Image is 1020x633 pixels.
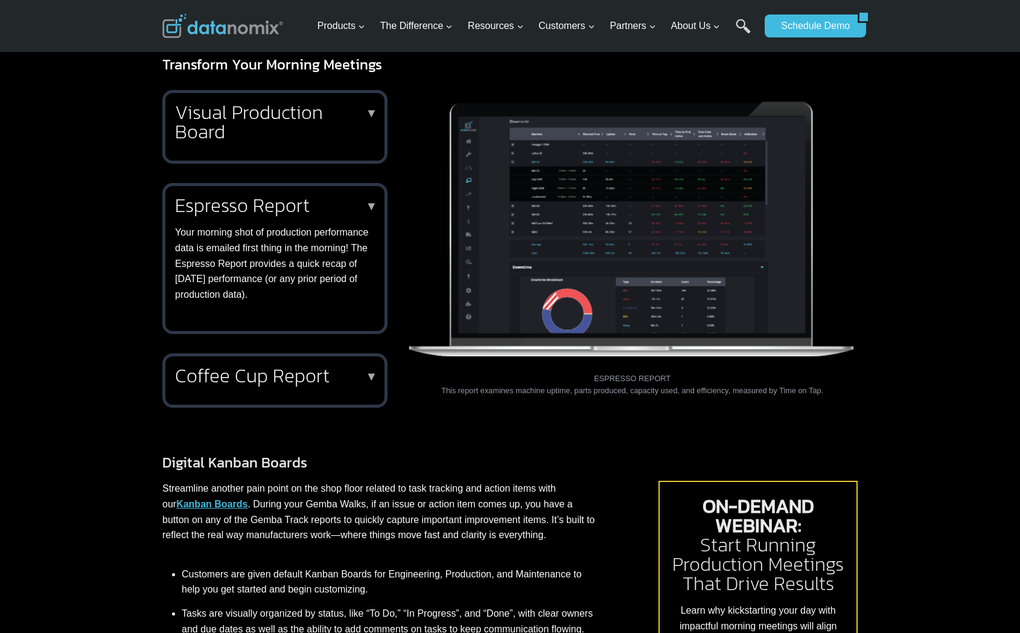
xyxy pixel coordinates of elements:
p: Streamline another pain point on the shop floor related to task tracking and action items with ou... [162,481,601,542]
nav: Primary Navigation [313,7,759,46]
p: ▼ [366,202,378,210]
a: Kanban Boards [176,499,247,509]
span: Partners [610,18,655,34]
img: The espresso report examines machine uptime, parts produced, capacity used, and efficiency, measu... [407,90,858,356]
img: Datanomix [162,14,283,38]
h3: Digital Kanban Boards [162,452,601,474]
span: Products [317,18,365,34]
figcaption: ESPRESSO REPORT This report examines machine uptime, parts produced, capacity used, and efficienc... [407,360,858,397]
a: Terms [135,269,153,278]
h2: Espresso Report [175,196,370,215]
a: Privacy Policy [164,269,203,278]
span: About Us [671,18,721,34]
h2: Coffee Cup Report [175,366,370,385]
li: Customers are given default Kanban Boards for Engineering, Production, and Maintenance to help yo... [182,562,601,602]
span: The Difference [380,18,453,34]
span: State/Region [272,149,318,160]
h3: Transform Your Morning Meetings [162,54,858,76]
p: ▼ [366,372,378,381]
a: Schedule Demo [765,14,858,37]
span: Phone number [272,50,326,61]
h2: Start Running Production Meetings That Drive Results [669,496,847,593]
span: Customers [538,18,594,34]
h2: Visual Production Board [175,103,370,141]
p: Your morning shot of production performance data is emailed first thing in the morning! The Espre... [175,225,370,302]
iframe: Popup CTA [6,419,200,627]
span: Last Name [272,1,310,11]
strong: ON-DEMAND WEBINAR: [703,492,814,540]
span: Resources [468,18,523,34]
a: Search [736,19,751,46]
p: ▼ [366,109,378,117]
